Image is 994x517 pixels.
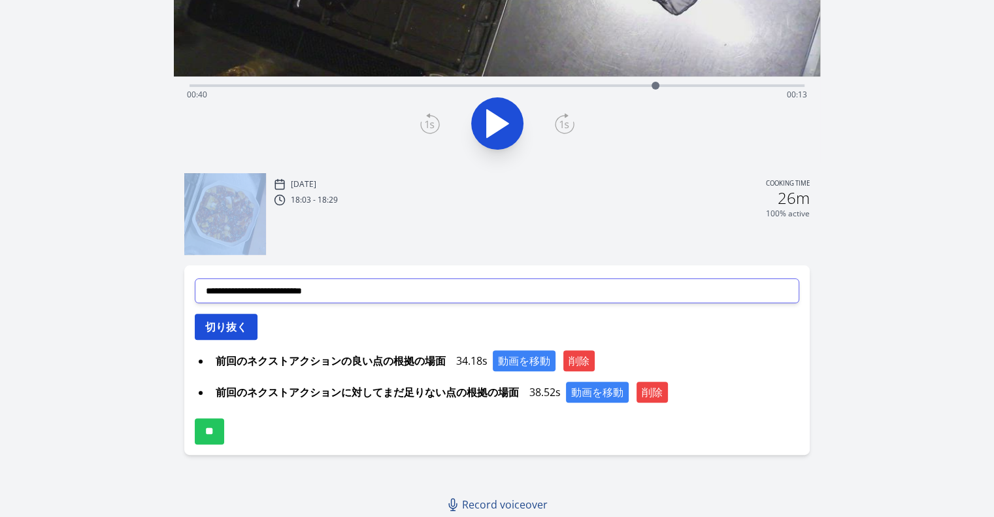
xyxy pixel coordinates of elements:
[291,179,316,190] p: [DATE]
[637,382,668,403] button: 削除
[210,382,799,403] div: 38.52s
[184,173,266,255] img: 250816090400_thumb.jpeg
[291,195,338,205] p: 18:03 - 18:29
[210,350,451,371] span: 前回のネクストアクションの良い点の根拠の場面
[566,382,629,403] button: 動画を移動
[462,497,548,512] span: Record voiceover
[778,190,810,206] h2: 26m
[493,350,555,371] button: 動画を移動
[210,382,524,403] span: 前回のネクストアクションに対してまだ足りない点の根拠の場面
[766,178,810,190] p: Cooking time
[210,350,799,371] div: 34.18s
[787,89,807,100] span: 00:13
[563,350,595,371] button: 削除
[766,208,810,219] p: 100% active
[195,314,257,340] button: 切り抜く
[187,89,207,100] span: 00:40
